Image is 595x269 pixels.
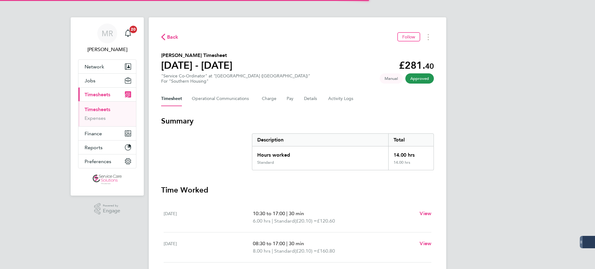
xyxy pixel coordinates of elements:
span: 6.00 hrs [253,218,271,224]
span: Standard [274,217,295,225]
span: MR [102,29,113,37]
div: [DATE] [164,210,253,225]
button: Network [78,60,136,73]
span: Jobs [85,78,95,84]
button: Back [161,33,178,41]
span: Timesheets [85,92,110,98]
span: This timesheet has been approved. [405,73,434,84]
button: Activity Logs [328,91,354,106]
span: (£20.10) = [295,218,317,224]
a: View [420,210,431,217]
div: For "Southern Housing" [161,79,310,84]
span: View [420,210,431,216]
button: Follow [397,32,420,41]
a: Timesheets [85,106,110,112]
span: View [420,241,431,246]
div: Hours worked [252,146,388,160]
span: Finance [85,131,102,137]
span: 30 min [289,241,304,246]
button: Operational Communications [192,91,252,106]
a: 20 [122,24,134,43]
span: | [286,241,288,246]
span: Back [167,33,178,41]
button: Details [304,91,318,106]
div: Standard [257,160,274,165]
a: Expenses [85,115,106,121]
div: Total [388,134,434,146]
h3: Time Worked [161,185,434,195]
span: 10:30 to 17:00 [253,210,285,216]
span: Preferences [85,158,111,164]
span: £160.80 [317,248,335,254]
span: (£20.10) = [295,248,317,254]
span: Network [85,64,104,70]
h2: [PERSON_NAME] Timesheet [161,52,232,59]
span: | [272,248,273,254]
button: Preferences [78,154,136,168]
span: This timesheet was manually created. [380,73,403,84]
a: Go to home page [78,175,136,184]
span: 20 [130,26,137,33]
span: | [286,210,288,216]
button: Charge [262,91,277,106]
a: View [420,240,431,247]
button: Timesheets Menu [423,32,434,42]
span: Matt Robson [78,46,136,53]
a: Powered byEngage [94,203,121,215]
span: Standard [274,247,295,255]
nav: Main navigation [71,17,144,196]
span: Reports [85,145,103,150]
div: 14.00 hrs [388,160,434,170]
button: Pay [287,91,294,106]
span: Powered by [103,203,120,208]
span: Follow [402,34,415,40]
h3: Summary [161,116,434,126]
span: Engage [103,208,120,214]
button: Timesheet [161,91,182,106]
button: Finance [78,127,136,140]
span: 8.00 hrs [253,248,271,254]
div: "Service Co-Ordinator" at "[GEOGRAPHIC_DATA] ([GEOGRAPHIC_DATA])" [161,73,310,84]
div: Description [252,134,388,146]
div: 14.00 hrs [388,146,434,160]
button: Jobs [78,74,136,87]
span: | [272,218,273,224]
div: [DATE] [164,240,253,255]
button: Reports [78,141,136,154]
div: Timesheets [78,101,136,126]
a: MR[PERSON_NAME] [78,24,136,53]
img: servicecare-logo-retina.png [93,175,122,184]
span: £120.60 [317,218,335,224]
span: 08:30 to 17:00 [253,241,285,246]
button: Timesheets [78,88,136,101]
span: 40 [425,62,434,71]
app-decimal: £281. [399,59,434,71]
div: Summary [252,133,434,170]
span: 30 min [289,210,304,216]
h1: [DATE] - [DATE] [161,59,232,72]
